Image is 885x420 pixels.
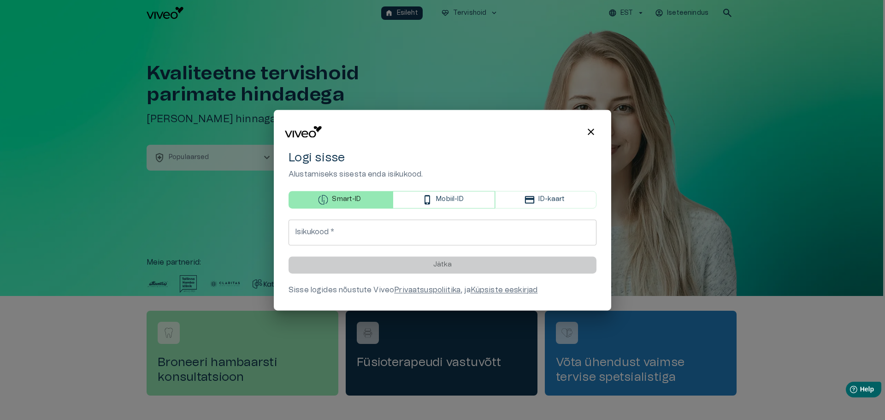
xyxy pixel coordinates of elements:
[289,284,596,296] div: Sisse logides nõustute Viveo , ja
[538,195,565,205] p: ID-kaart
[471,286,538,294] a: Küpsiste eeskirjad
[436,195,463,205] p: Mobiil-ID
[289,150,596,165] h4: Logi sisse
[289,169,596,180] p: Alustamiseks sisesta enda isikukood.
[393,191,495,208] button: Mobiil-ID
[495,191,596,208] button: ID-kaart
[813,378,885,404] iframe: Help widget launcher
[582,123,600,141] button: Close login modal
[285,126,322,138] img: Viveo logo
[585,126,596,137] span: close
[332,195,361,205] p: Smart-ID
[289,191,393,208] button: Smart-ID
[394,286,460,294] a: Privaatsuspoliitika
